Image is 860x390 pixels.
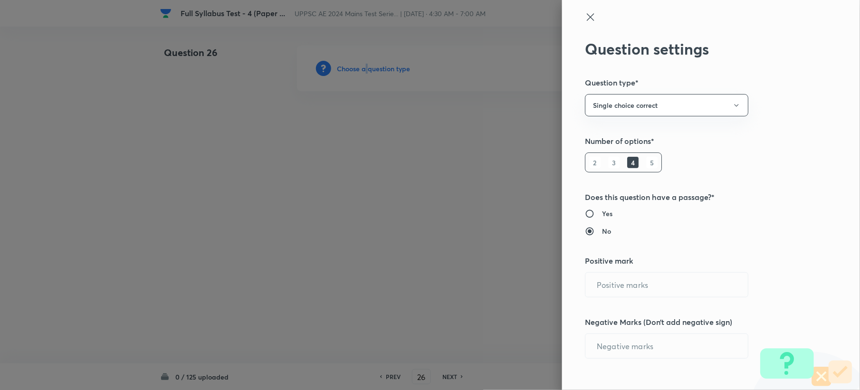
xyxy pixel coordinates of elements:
[585,255,805,266] h5: Positive mark
[585,94,748,116] button: Single choice correct
[646,157,658,168] h6: 5
[585,316,805,328] h5: Negative Marks (Don’t add negative sign)
[608,157,620,168] h6: 3
[585,135,805,147] h5: Number of options*
[585,77,805,88] h5: Question type*
[602,226,611,236] h6: No
[602,209,612,219] h6: Yes
[585,40,805,58] h2: Question settings
[627,157,639,168] h6: 4
[585,334,748,358] input: Negative marks
[589,157,601,168] h6: 2
[585,273,748,297] input: Positive marks
[585,191,805,203] h5: Does this question have a passage?*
